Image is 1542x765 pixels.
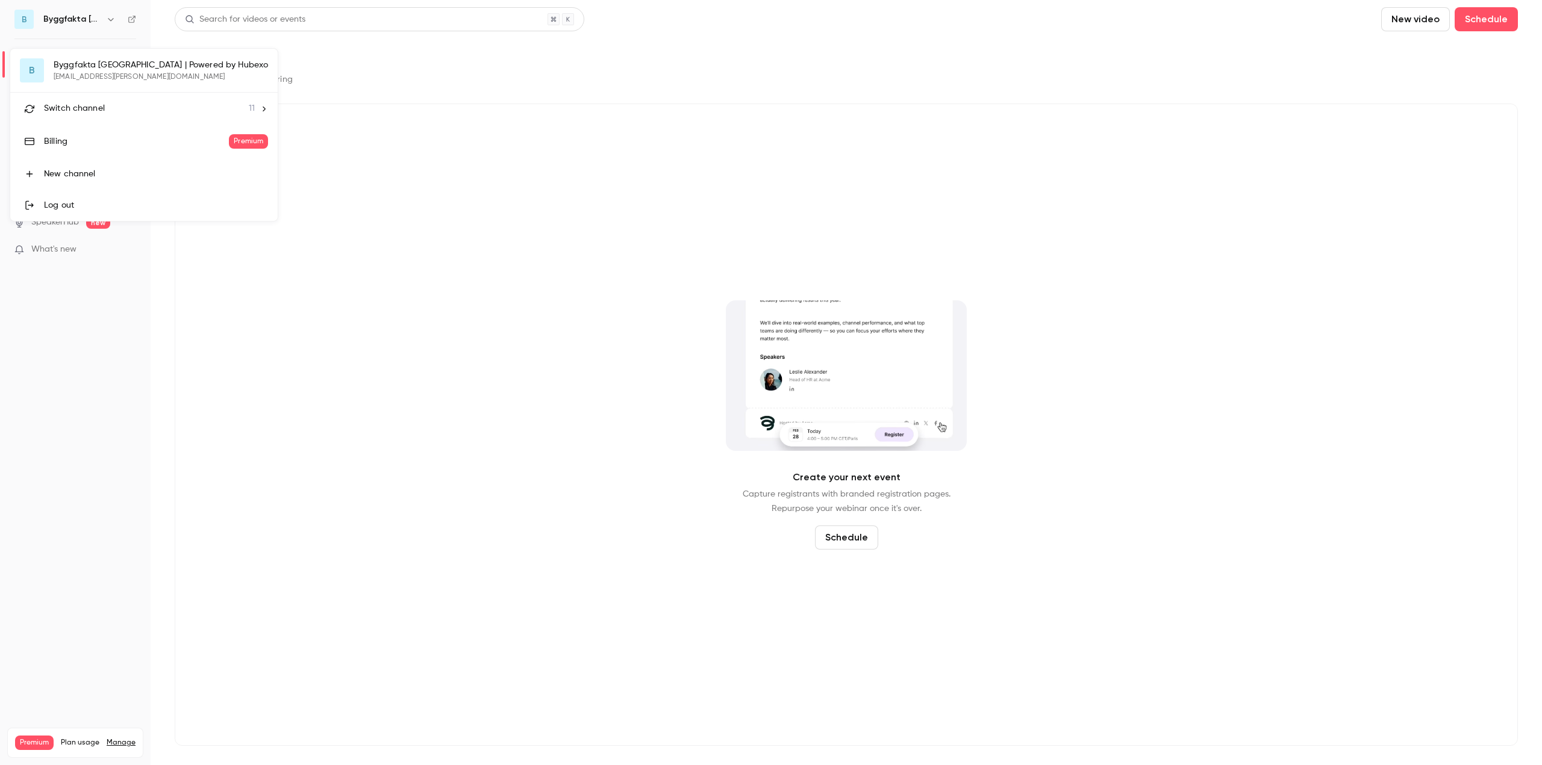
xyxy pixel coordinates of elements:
div: New channel [44,168,268,180]
span: Premium [229,134,268,149]
div: Billing [44,135,229,147]
span: 11 [249,102,255,115]
div: Log out [44,199,268,211]
span: Switch channel [44,102,105,115]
